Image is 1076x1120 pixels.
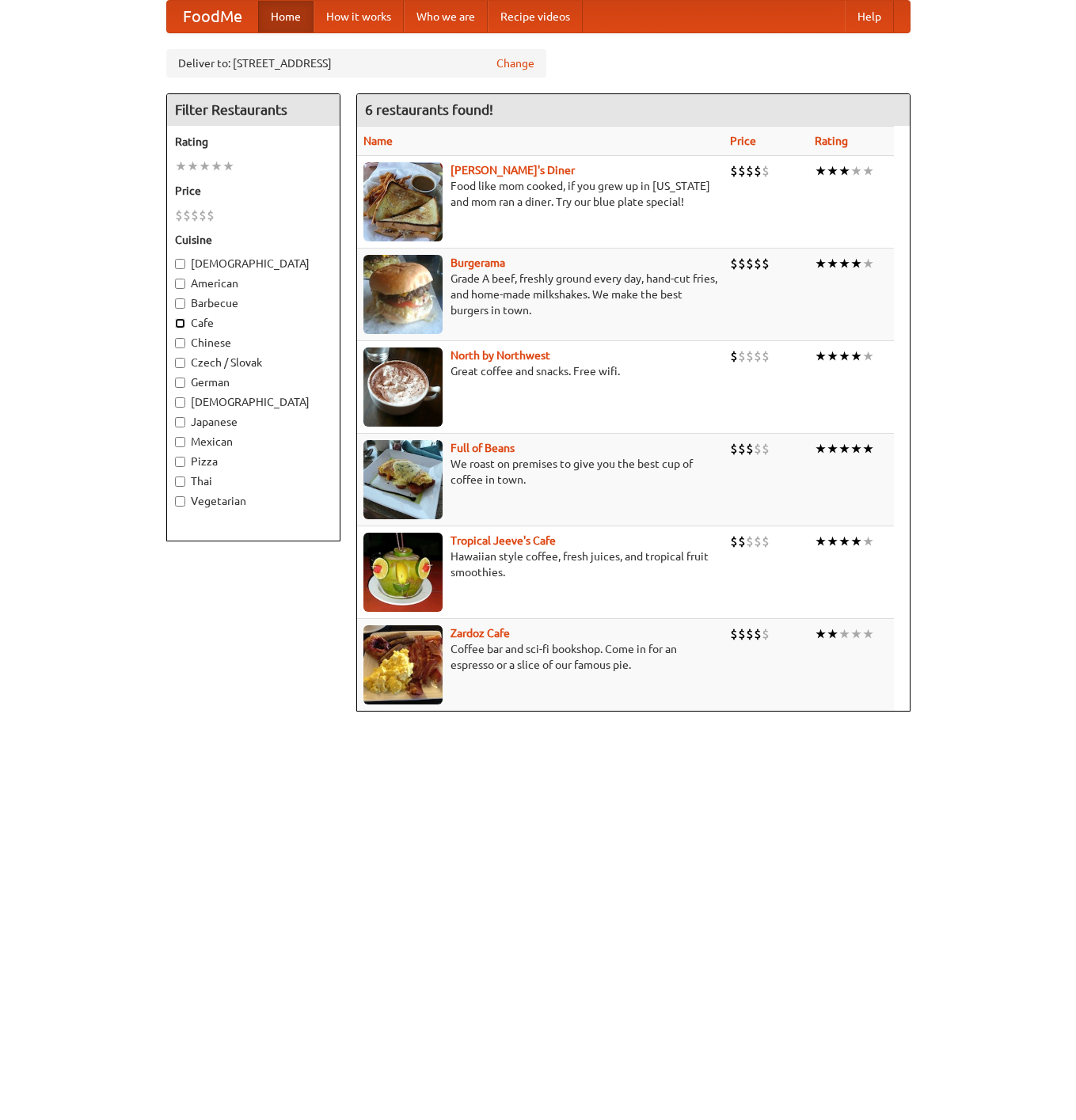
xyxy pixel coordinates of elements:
[827,440,838,457] li: ★
[365,102,493,117] ng-pluralize: 6 restaurants found!
[738,533,746,550] li: $
[730,255,738,272] li: $
[175,295,332,311] label: Barbecue
[845,1,894,32] a: Help
[850,162,862,180] li: ★
[762,255,770,272] li: $
[827,625,838,643] li: ★
[850,255,862,272] li: ★
[175,158,187,175] li: ★
[838,162,850,180] li: ★
[754,162,762,180] li: $
[815,347,827,365] li: ★
[175,493,332,509] label: Vegetarian
[730,440,738,457] li: $
[363,347,443,427] img: north.jpg
[191,207,199,224] li: $
[175,476,185,487] input: Thai
[862,255,874,272] li: ★
[175,256,332,271] label: [DEMOGRAPHIC_DATA]
[862,347,874,365] li: ★
[838,255,850,272] li: ★
[754,533,762,550] li: $
[815,533,827,550] li: ★
[363,255,443,334] img: burgerama.jpg
[738,255,746,272] li: $
[730,625,738,643] li: $
[183,207,191,224] li: $
[175,315,332,331] label: Cafe
[175,279,185,289] input: American
[451,627,510,640] a: Zardoz Cafe
[175,496,185,507] input: Vegetarian
[496,55,534,71] a: Change
[363,162,443,241] img: sallys.jpg
[451,256,505,269] b: Burgerama
[862,440,874,457] li: ★
[363,549,717,580] p: Hawaiian style coffee, fresh juices, and tropical fruit smoothies.
[175,338,185,348] input: Chinese
[175,355,332,370] label: Czech / Slovak
[762,347,770,365] li: $
[207,207,215,224] li: $
[827,162,838,180] li: ★
[175,134,332,150] h5: Rating
[199,207,207,224] li: $
[363,363,717,379] p: Great coffee and snacks. Free wifi.
[488,1,583,32] a: Recipe videos
[730,533,738,550] li: $
[175,207,183,224] li: $
[175,318,185,328] input: Cafe
[167,94,340,126] h4: Filter Restaurants
[746,347,754,365] li: $
[754,440,762,457] li: $
[754,347,762,365] li: $
[199,158,211,175] li: ★
[175,397,185,408] input: [DEMOGRAPHIC_DATA]
[166,49,546,78] div: Deliver to: [STREET_ADDRESS]
[850,440,862,457] li: ★
[827,533,838,550] li: ★
[451,349,550,362] a: North by Northwest
[167,1,258,32] a: FoodMe
[175,232,332,248] h5: Cuisine
[850,533,862,550] li: ★
[175,259,185,269] input: [DEMOGRAPHIC_DATA]
[404,1,488,32] a: Who we are
[363,533,443,612] img: jeeves.jpg
[175,454,332,469] label: Pizza
[363,625,443,704] img: zardoz.jpg
[815,162,827,180] li: ★
[175,358,185,368] input: Czech / Slovak
[175,183,332,199] h5: Price
[730,135,756,147] a: Price
[175,275,332,291] label: American
[363,641,717,673] p: Coffee bar and sci-fi bookshop. Come in for an espresso or a slice of our famous pie.
[363,440,443,519] img: beans.jpg
[815,440,827,457] li: ★
[175,298,185,309] input: Barbecue
[827,255,838,272] li: ★
[451,164,575,177] b: [PERSON_NAME]'s Diner
[762,440,770,457] li: $
[451,534,556,547] b: Tropical Jeeve's Cafe
[827,347,838,365] li: ★
[175,437,185,447] input: Mexican
[451,442,515,454] a: Full of Beans
[746,625,754,643] li: $
[746,440,754,457] li: $
[175,417,185,427] input: Japanese
[187,158,199,175] li: ★
[175,378,185,388] input: German
[175,473,332,489] label: Thai
[838,625,850,643] li: ★
[850,347,862,365] li: ★
[211,158,222,175] li: ★
[730,162,738,180] li: $
[850,625,862,643] li: ★
[754,625,762,643] li: $
[175,414,332,430] label: Japanese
